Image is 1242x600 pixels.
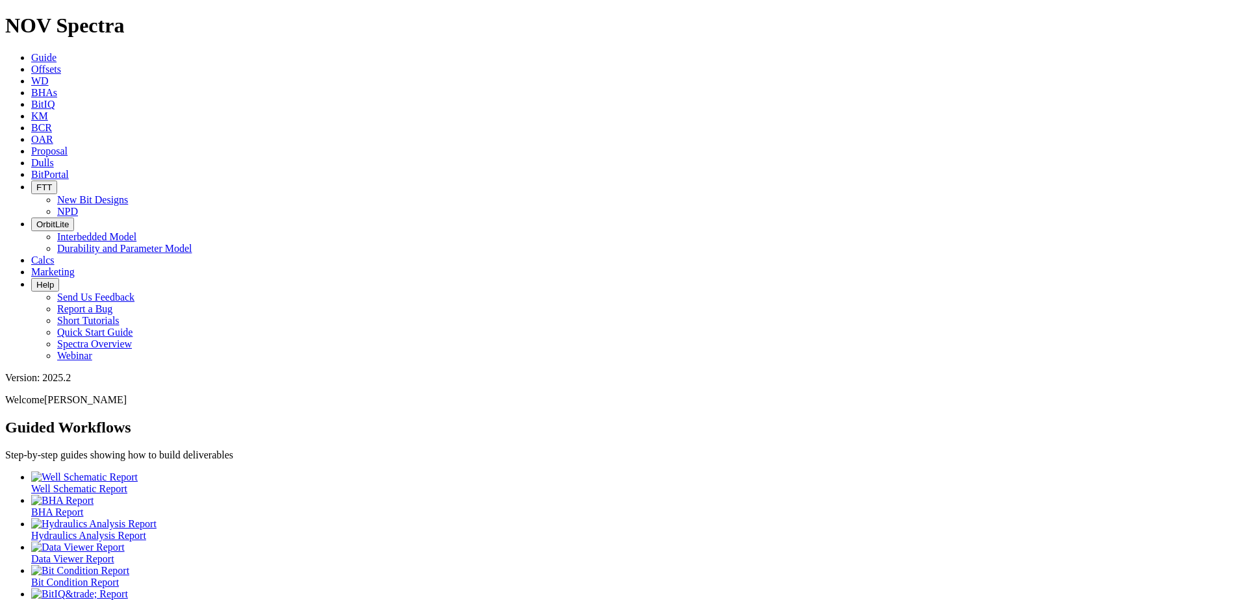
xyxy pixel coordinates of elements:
span: FTT [36,182,52,192]
a: BCR [31,122,52,133]
span: Bit Condition Report [31,577,119,588]
a: NPD [57,206,78,217]
a: Well Schematic Report Well Schematic Report [31,471,1237,494]
a: KM [31,110,48,121]
h1: NOV Spectra [5,14,1237,38]
span: BHA Report [31,506,83,518]
button: FTT [31,181,57,194]
a: Report a Bug [57,303,112,314]
a: Send Us Feedback [57,292,134,303]
img: BHA Report [31,495,94,506]
a: Spectra Overview [57,338,132,349]
a: Short Tutorials [57,315,120,326]
button: Help [31,278,59,292]
span: [PERSON_NAME] [44,394,127,405]
a: Durability and Parameter Model [57,243,192,254]
a: Hydraulics Analysis Report Hydraulics Analysis Report [31,518,1237,541]
a: WD [31,75,49,86]
img: BitIQ&trade; Report [31,588,128,600]
img: Bit Condition Report [31,565,129,577]
span: OrbitLite [36,219,69,229]
a: Dulls [31,157,54,168]
a: BHA Report BHA Report [31,495,1237,518]
a: Guide [31,52,57,63]
span: Hydraulics Analysis Report [31,530,146,541]
span: Help [36,280,54,290]
a: Interbedded Model [57,231,136,242]
a: Data Viewer Report Data Viewer Report [31,542,1237,564]
a: BHAs [31,87,57,98]
a: OAR [31,134,53,145]
img: Hydraulics Analysis Report [31,518,157,530]
span: Data Viewer Report [31,553,114,564]
button: OrbitLite [31,218,74,231]
a: Webinar [57,350,92,361]
div: Version: 2025.2 [5,372,1237,384]
a: BitPortal [31,169,69,180]
img: Data Viewer Report [31,542,125,553]
a: Quick Start Guide [57,327,133,338]
p: Step-by-step guides showing how to build deliverables [5,449,1237,461]
a: Marketing [31,266,75,277]
p: Welcome [5,394,1237,406]
h2: Guided Workflows [5,419,1237,436]
a: Bit Condition Report Bit Condition Report [31,565,1237,588]
a: Proposal [31,145,68,156]
a: Calcs [31,255,55,266]
a: Offsets [31,64,61,75]
span: Well Schematic Report [31,483,127,494]
a: New Bit Designs [57,194,128,205]
img: Well Schematic Report [31,471,138,483]
a: BitIQ [31,99,55,110]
